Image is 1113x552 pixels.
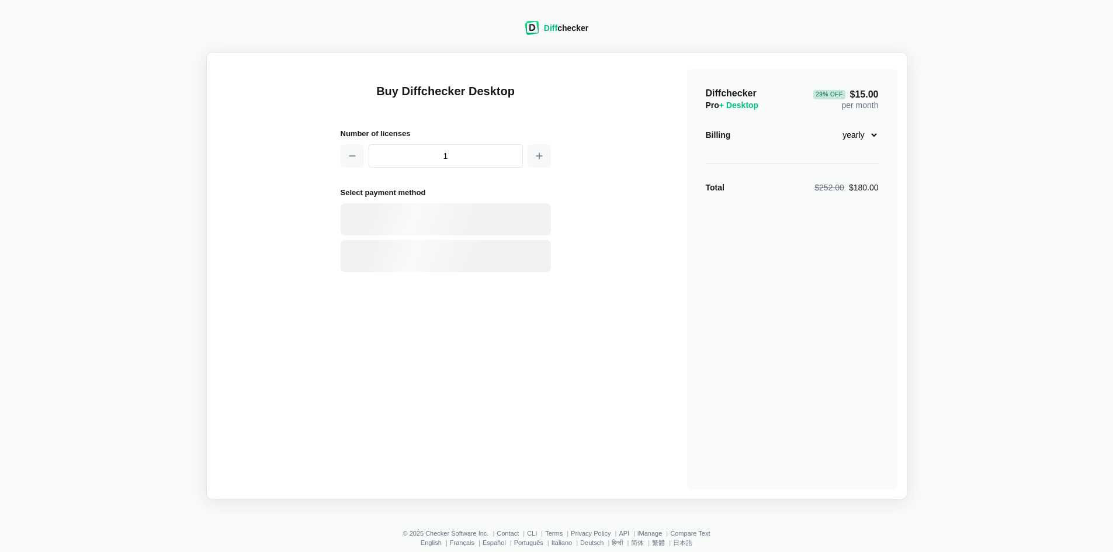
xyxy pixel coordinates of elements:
[706,100,759,110] span: Pro
[813,90,878,99] span: $15.00
[706,183,724,192] strong: Total
[483,539,506,546] a: Español
[525,21,539,35] img: Diffchecker logo
[403,530,497,537] li: © 2025 Checker Software Inc.
[341,186,551,199] h2: Select payment method
[450,539,474,546] a: Français
[670,530,710,537] a: Compare Text
[719,100,758,110] span: + Desktop
[813,90,845,99] div: 29 % Off
[421,539,442,546] a: English
[552,539,572,546] a: Italiano
[813,88,878,111] div: per month
[544,22,588,34] div: checker
[631,539,644,546] a: 简体
[580,539,604,546] a: Deutsch
[637,530,662,537] a: iManage
[545,530,563,537] a: Terms
[652,539,665,546] a: 繁體
[341,83,551,113] h1: Buy Diffchecker Desktop
[514,539,543,546] a: Português
[706,88,757,98] span: Diffchecker
[369,144,523,168] input: 1
[814,183,844,192] span: $252.00
[612,539,623,546] a: हिन्दी
[497,530,519,537] a: Contact
[341,127,551,140] h2: Number of licenses
[525,27,588,37] a: Diffchecker logoDiffchecker
[673,539,692,546] a: 日本語
[544,23,557,33] span: Diff
[619,530,629,537] a: API
[814,182,878,193] div: $180.00
[571,530,611,537] a: Privacy Policy
[527,530,537,537] a: CLI
[706,129,731,141] div: Billing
